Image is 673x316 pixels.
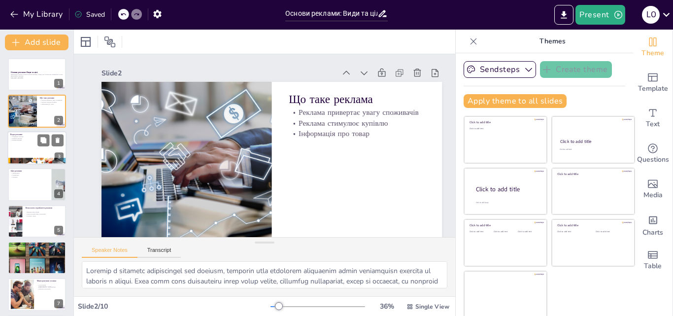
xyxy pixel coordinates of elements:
div: Add text boxes [633,101,673,136]
div: Slide 2 [101,69,336,78]
span: Template [638,83,668,94]
p: Реклама привертає увагу споживачів [40,99,63,101]
p: Асоціації [11,249,63,251]
button: Export to PowerPoint [554,5,573,25]
div: Layout [78,34,94,50]
div: Change the overall theme [633,30,673,65]
button: L O [642,5,660,25]
p: Психологічні методи в рекламі [11,243,63,246]
div: Click to add text [518,231,540,233]
textarea: Loremip d sitametc adipiscingel sed doeiusm, temporin utla etdolorem aliquaenim admin veniamquisn... [82,261,447,288]
div: Saved [74,10,105,19]
div: 36 % [375,302,399,311]
div: 7 [8,278,66,311]
span: Theme [641,48,664,59]
div: 1 [54,79,63,88]
p: Традиційна реклама [10,136,64,138]
strong: Основи реклами: Види та цілі [11,71,38,73]
div: Click to add text [596,231,627,233]
p: Емоційний вплив [11,246,63,248]
div: https://cdn.sendsteps.com/images/logo/sendsteps_logo_white.pnghttps://cdn.sendsteps.com/images/lo... [8,242,66,274]
p: Реклама привертає увагу споживачів [289,107,425,118]
div: Click to add title [557,223,628,227]
div: https://cdn.sendsteps.com/images/logo/sendsteps_logo_white.pnghttps://cdn.sendsteps.com/images/lo... [8,168,66,201]
span: Questions [637,154,669,165]
div: Click to add title [560,139,626,144]
p: Що таке реклама [40,97,63,100]
div: https://cdn.sendsteps.com/images/logo/sendsteps_logo_white.pnghttps://cdn.sendsteps.com/images/lo... [8,95,66,127]
div: Click to add text [494,231,516,233]
button: Present [575,5,625,25]
span: Text [646,119,660,130]
span: Table [644,261,662,272]
p: Themes [481,30,623,53]
p: Інформація про товар [40,103,63,105]
div: 7 [54,299,63,308]
button: Transcript [137,247,181,258]
p: Цифрова реклама [10,138,64,140]
button: Create theme [540,61,612,78]
p: Обмежені пропозиції [37,288,63,290]
p: Нативна реклама [10,139,64,141]
p: Психологія сприйняття реклами [25,207,63,210]
div: https://cdn.sendsteps.com/images/logo/sendsteps_logo_white.pnghttps://cdn.sendsteps.com/images/lo... [8,205,66,238]
p: Види реклами [10,133,64,136]
div: Click to add title [470,120,540,124]
div: 5 [54,226,63,235]
p: Кольори і звуки [25,215,63,217]
button: Duplicate Slide [37,134,49,146]
div: 3 [55,152,64,161]
div: Slide 2 / 10 [78,302,270,311]
p: Психологічний ефект повторення [25,213,63,215]
button: Add slide [5,35,68,50]
div: Click to add title [557,172,628,176]
div: Add charts and graphs [633,207,673,243]
div: https://cdn.sendsteps.com/images/logo/sendsteps_logo_white.pnghttps://cdn.sendsteps.com/images/lo... [8,58,66,91]
div: Click to add body [476,201,538,204]
p: Реклама стимулює купівлю [289,118,425,129]
p: Використання емоцій [25,211,63,213]
p: Соціальні докази [11,247,63,249]
div: Click to add text [560,148,625,151]
div: Click to add title [476,185,539,193]
div: Get real-time input from your audience [633,136,673,172]
p: [DEMOGRAPHIC_DATA] вибору [37,286,63,288]
div: Add ready made slides [633,65,673,101]
input: Insert title [285,6,377,21]
div: 4 [54,189,63,198]
div: L O [642,6,660,24]
div: Add images, graphics, shapes or video [633,172,673,207]
button: Speaker Notes [82,247,137,258]
div: 6 [54,262,63,271]
p: Страх втрати [37,284,63,286]
p: Інформувати [11,173,49,175]
span: Single View [415,303,449,311]
span: Charts [642,227,663,238]
p: Маніпулятивні техніки [37,280,63,283]
p: Нагадати [11,176,49,178]
div: Click to add text [470,128,540,130]
button: Apply theme to all slides [464,94,567,108]
button: My Library [7,6,67,22]
span: Media [643,190,663,201]
button: Delete Slide [52,134,64,146]
p: Інформація про товар [289,128,425,139]
button: Sendsteps [464,61,536,78]
p: Generated with [URL] [11,77,63,79]
p: Реклама стимулює купівлю [40,101,63,103]
p: Презентація охоплює основні поняття реклами, її види, цілі, психологію сприйняття та роль інфогра... [11,73,63,77]
span: Position [104,36,116,48]
div: Add a table [633,243,673,278]
div: Click to add text [557,231,588,233]
p: Цілі реклами [11,170,49,173]
div: Click to add title [470,223,540,227]
div: https://cdn.sendsteps.com/images/logo/sendsteps_logo_white.pnghttps://cdn.sendsteps.com/images/lo... [7,131,67,165]
p: Що таке реклама [289,91,425,107]
p: Переконати [11,175,49,176]
div: 2 [54,116,63,125]
div: Click to add text [470,231,492,233]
